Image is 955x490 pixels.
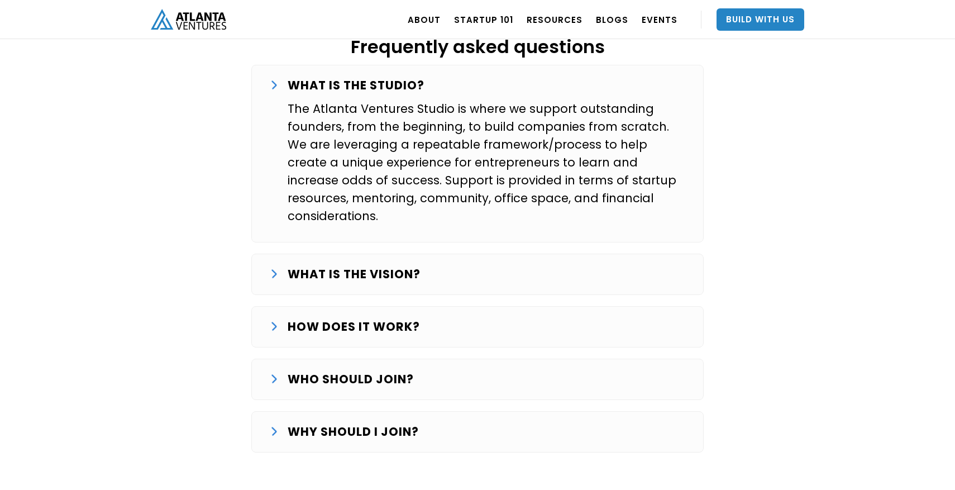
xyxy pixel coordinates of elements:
img: arrow down [272,270,277,279]
strong: HOW DOES IT WORK? [288,318,420,335]
a: EVENTS [642,4,677,35]
p: WHO SHOULD JOIN? [288,370,414,388]
a: ABOUT [408,4,441,35]
img: arrow down [272,81,277,90]
strong: WHY SHOULD I JOIN? [288,424,419,440]
h2: Frequently asked questions [251,37,704,56]
p: WHAT IS THE STUDIO? [288,77,424,94]
strong: WHAT IS THE VISION? [288,266,421,282]
a: BLOGS [596,4,628,35]
a: RESOURCES [527,4,582,35]
img: arrow down [272,322,277,331]
a: Build With Us [717,8,804,31]
img: arrow down [272,375,277,384]
img: arrow down [272,427,277,436]
p: The Atlanta Ventures Studio is where we support outstanding founders, from the beginning, to buil... [288,100,685,225]
a: Startup 101 [454,4,513,35]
